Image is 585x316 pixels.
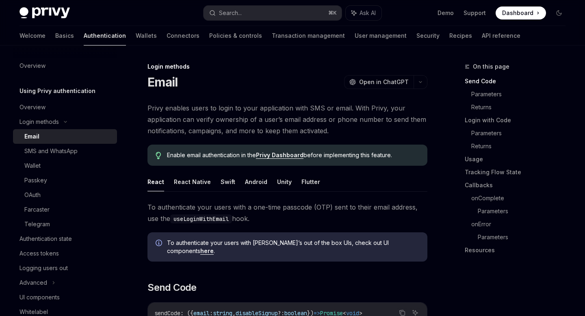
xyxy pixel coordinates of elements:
span: ⌘ K [328,10,337,16]
a: Farcaster [13,202,117,217]
a: Overview [13,58,117,73]
a: onError [471,218,572,231]
div: UI components [19,292,60,302]
span: Ask AI [360,9,376,17]
a: Privy Dashboard [256,152,303,159]
a: Login with Code [465,114,572,127]
h5: Using Privy authentication [19,86,95,96]
button: Toggle dark mode [552,6,565,19]
a: Wallet [13,158,117,173]
a: Callbacks [465,179,572,192]
code: useLoginWithEmail [170,214,232,223]
button: Search...⌘K [204,6,341,20]
a: Tracking Flow State [465,166,572,179]
a: Transaction management [272,26,345,45]
a: Authentication state [13,232,117,246]
div: Search... [219,8,242,18]
a: Resources [465,244,572,257]
span: Dashboard [502,9,533,17]
div: Login methods [19,117,59,127]
button: React [147,172,164,191]
h1: Email [147,75,178,89]
div: Passkey [24,175,47,185]
a: UI components [13,290,117,305]
span: On this page [473,62,509,71]
a: Send Code [465,75,572,88]
a: Recipes [449,26,472,45]
span: To authenticate your users with [PERSON_NAME]’s out of the box UIs, check out UI components . [167,239,419,255]
a: User management [355,26,407,45]
a: Access tokens [13,246,117,261]
span: Privy enables users to login to your application with SMS or email. With Privy, your application ... [147,102,427,136]
div: Logging users out [19,263,68,273]
a: Welcome [19,26,45,45]
a: Parameters [478,205,572,218]
img: dark logo [19,7,70,19]
div: Overview [19,61,45,71]
a: Usage [465,153,572,166]
a: Email [13,129,117,144]
button: Flutter [301,172,320,191]
a: Passkey [13,173,117,188]
span: Enable email authentication in the before implementing this feature. [167,151,419,159]
svg: Tip [156,152,161,159]
div: Overview [19,102,45,112]
a: Connectors [167,26,199,45]
a: Basics [55,26,74,45]
span: Send Code [147,281,197,294]
a: Support [464,9,486,17]
button: Ask AI [346,6,381,20]
a: Parameters [478,231,572,244]
div: Access tokens [19,249,59,258]
span: To authenticate your users with a one-time passcode (OTP) sent to their email address, use the hook. [147,201,427,224]
div: Authentication state [19,234,72,244]
a: Logging users out [13,261,117,275]
a: Wallets [136,26,157,45]
a: onComplete [471,192,572,205]
a: SMS and WhatsApp [13,144,117,158]
a: Overview [13,100,117,115]
div: Telegram [24,219,50,229]
div: Wallet [24,161,41,171]
button: React Native [174,172,211,191]
button: Unity [277,172,292,191]
button: Swift [221,172,235,191]
div: Advanced [19,278,47,288]
a: Returns [471,140,572,153]
div: Farcaster [24,205,50,214]
a: Security [416,26,440,45]
div: OAuth [24,190,41,200]
div: Login methods [147,63,427,71]
svg: Info [156,240,164,248]
a: here [200,247,214,255]
a: Telegram [13,217,117,232]
button: Android [245,172,267,191]
div: SMS and WhatsApp [24,146,78,156]
a: Demo [438,9,454,17]
a: Authentication [84,26,126,45]
a: Policies & controls [209,26,262,45]
a: Dashboard [496,6,546,19]
div: Email [24,132,39,141]
a: Parameters [471,127,572,140]
button: Open in ChatGPT [344,75,414,89]
span: Open in ChatGPT [359,78,409,86]
a: Parameters [471,88,572,101]
a: Returns [471,101,572,114]
a: API reference [482,26,520,45]
a: OAuth [13,188,117,202]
